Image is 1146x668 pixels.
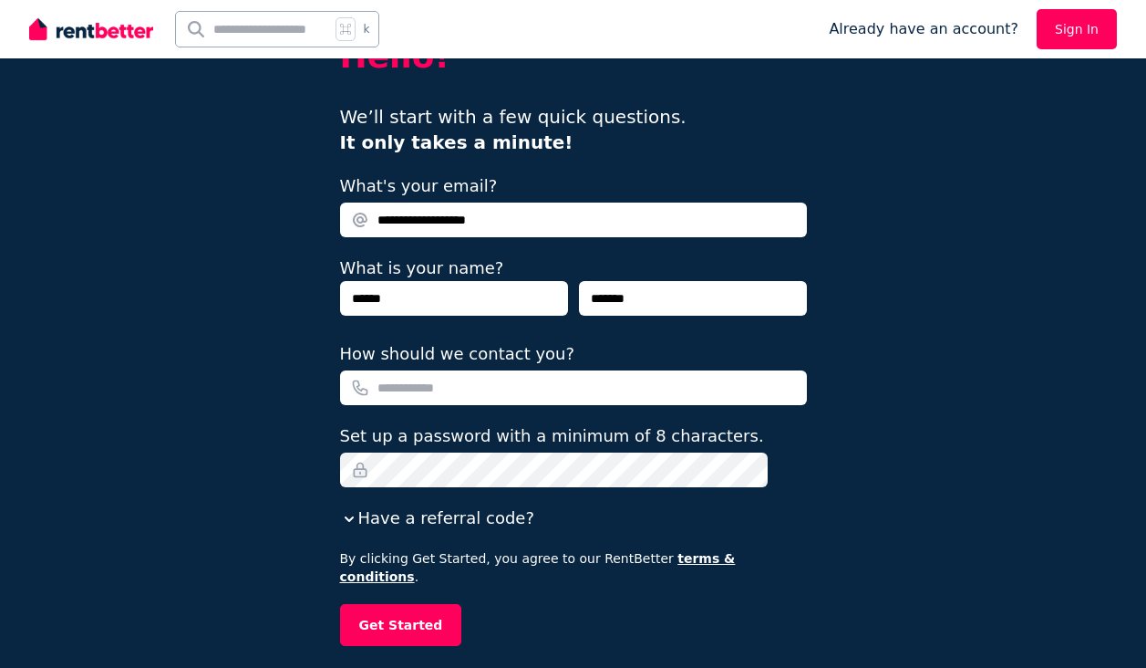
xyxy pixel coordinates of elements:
[340,106,687,153] span: We’ll start with a few quick questions.
[340,604,462,646] button: Get Started
[363,22,369,37] span: k
[340,506,534,531] button: Have a referral code?
[340,341,575,367] label: How should we contact you?
[1037,9,1117,49] a: Sign In
[340,258,504,277] label: What is your name?
[340,131,573,153] b: It only takes a minute!
[29,16,153,43] img: RentBetter
[340,549,807,586] p: By clicking Get Started, you agree to our RentBetter .
[340,423,764,449] label: Set up a password with a minimum of 8 characters.
[340,173,498,199] label: What's your email?
[829,18,1018,40] span: Already have an account?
